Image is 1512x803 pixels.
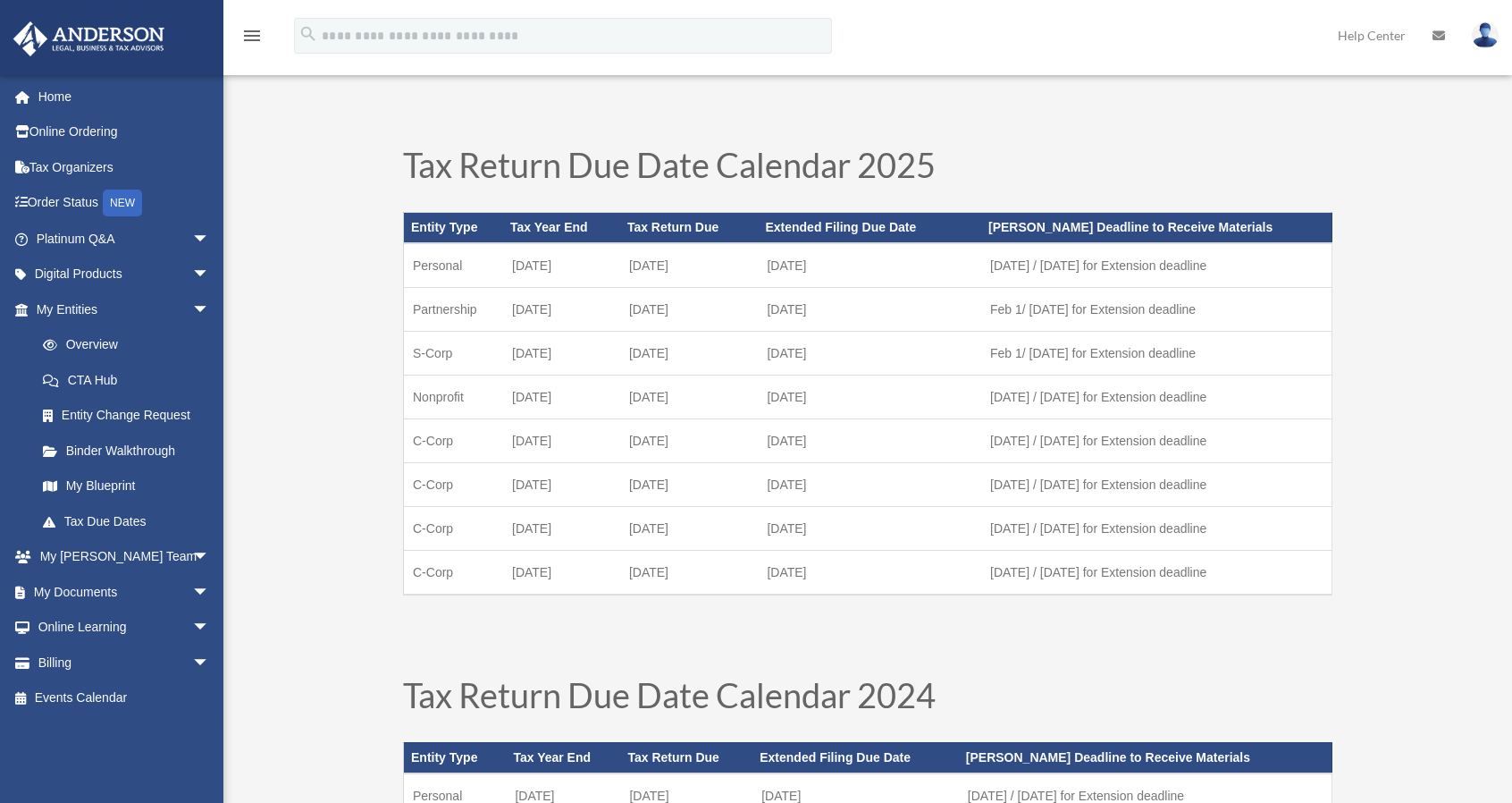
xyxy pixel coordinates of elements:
th: Tax Return Due [620,213,759,243]
td: C-Corp [404,550,504,595]
a: Home [13,79,237,114]
a: menu [241,31,263,46]
td: [DATE] [503,462,620,506]
td: [DATE] [620,506,759,550]
span: arrow_drop_down [192,221,228,258]
td: [DATE] [758,287,981,331]
td: [DATE] / [DATE] for Extension deadline [981,506,1331,550]
td: [DATE] / [DATE] for Extension deadline [981,418,1331,462]
a: Overview [25,327,237,363]
span: arrow_drop_down [192,574,228,611]
td: [DATE] [620,418,759,462]
i: search [298,24,318,44]
span: arrow_drop_down [192,610,228,647]
td: C-Corp [404,506,504,550]
td: [DATE] [620,331,759,375]
td: [DATE] / [DATE] for Extension deadline [981,243,1331,288]
td: [DATE] [503,375,620,418]
img: User Pic [1472,22,1499,48]
td: [DATE] [503,418,620,462]
td: [DATE] / [DATE] for Extension deadline [981,462,1331,506]
td: [DATE] / [DATE] for Extension deadline [981,550,1331,595]
a: CTA Hub [25,362,237,398]
td: [DATE] [620,243,759,288]
td: [DATE] [620,375,759,418]
td: Partnership [404,287,504,331]
i: menu [241,25,263,46]
th: Extended Filing Due Date [752,742,959,773]
td: [DATE] [758,375,981,418]
a: Tax Due Dates [25,503,228,539]
a: Binder Walkthrough [25,433,237,469]
span: arrow_drop_down [192,645,228,681]
td: [DATE] [758,462,981,506]
td: [DATE] [620,462,759,506]
a: My [PERSON_NAME] Teamarrow_drop_down [13,539,237,575]
a: My Entitiesarrow_drop_down [13,292,237,327]
td: C-Corp [404,418,504,462]
td: Nonprofit [404,375,504,418]
a: Platinum Q&Aarrow_drop_down [13,221,237,257]
td: [DATE] [758,418,981,462]
td: [DATE] [620,287,759,331]
td: [DATE] [503,243,620,288]
a: Tax Organizers [13,149,237,185]
td: [DATE] [758,243,981,288]
a: My Blueprint [25,469,237,504]
div: NEW [103,190,142,216]
th: Tax Return Due [620,742,752,773]
td: Feb 1/ [DATE] for Extension deadline [981,331,1331,375]
h1: Tax Return Due Date Calendar 2024 [403,678,1332,721]
th: Extended Filing Due Date [758,213,981,243]
a: My Documentsarrow_drop_down [13,574,237,610]
td: [DATE] [503,550,620,595]
a: Entity Change Request [25,398,237,434]
td: Feb 1/ [DATE] for Extension deadline [981,287,1331,331]
th: Entity Type [404,742,507,773]
a: Online Ordering [13,114,237,150]
a: Digital Productsarrow_drop_down [13,257,237,292]
td: C-Corp [404,462,504,506]
a: Events Calendar [13,680,237,716]
td: [DATE] [503,506,620,550]
a: Billingarrow_drop_down [13,645,237,680]
th: Tax Year End [506,742,620,773]
th: [PERSON_NAME] Deadline to Receive Materials [981,213,1331,243]
h1: Tax Return Due Date Calendar 2025 [403,148,1332,190]
td: Personal [404,243,504,288]
span: arrow_drop_down [192,257,228,293]
span: arrow_drop_down [192,292,228,328]
a: Online Learningarrow_drop_down [13,610,237,646]
td: S-Corp [404,331,504,375]
th: Tax Year End [503,213,620,243]
td: [DATE] [758,506,981,550]
td: [DATE] [620,550,759,595]
a: Order StatusNEW [13,185,237,222]
td: [DATE] [503,287,620,331]
td: [DATE] [758,331,981,375]
span: arrow_drop_down [192,539,228,576]
td: [DATE] [758,550,981,595]
td: [DATE] / [DATE] for Extension deadline [981,375,1331,418]
img: Anderson Advisors Platinum Portal [8,21,170,56]
th: Entity Type [404,213,504,243]
th: [PERSON_NAME] Deadline to Receive Materials [959,742,1332,773]
td: [DATE] [503,331,620,375]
